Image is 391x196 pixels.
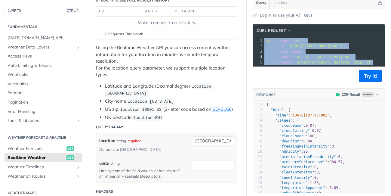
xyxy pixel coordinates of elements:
span: \ [264,49,303,54]
span: 0 [314,165,316,169]
span: : , [266,181,321,185]
span: get [66,146,74,151]
div: 6 [253,128,262,133]
span: Weather Data Layers [8,44,74,50]
div: 14 [253,170,262,175]
span: "cloudBase" [279,123,303,128]
button: Show subpages for Tools & Libraries [76,118,81,123]
button: RESPONSE [256,92,276,98]
a: [DATE][DOMAIN_NAME] APIs [5,33,82,42]
div: 1 [253,102,262,107]
a: Weather TimelinesShow subpages for Weather Timelines [5,163,82,172]
span: 0 [338,155,340,159]
span: : , [266,134,316,138]
button: Try It! [359,70,382,82]
th: time [96,7,141,16]
span: Weather Timelines [8,164,74,170]
div: 12 [253,160,262,165]
div: 18 [253,191,262,196]
div: 3 [253,49,263,54]
span: Rate Limiting & Tokens [8,63,81,69]
span: : , [266,155,343,159]
span: : , [266,139,314,143]
a: Weather Data LayersShow subpages for Weather Data Layers [5,43,82,52]
span: \ [264,44,347,48]
h2: Fundamentals [5,24,82,30]
span: { [266,103,269,107]
span: "rainIntensity" [279,165,312,169]
span: 0 [332,144,334,148]
div: 8 [253,139,262,144]
div: 10 [253,149,262,154]
span: "snowIntensity" [279,176,312,180]
div: 9 [253,144,262,149]
span: "[DATE]T07:48:00Z" [291,113,330,117]
a: Versioning [5,79,82,89]
div: 5 [253,60,263,65]
span: Pagination [8,99,81,105]
span: 0.88 [303,139,312,143]
p: Using the Realtime Weather API you can access current weather information for your location in mi... [96,44,237,78]
span: : , [266,170,321,174]
span: 0 [314,176,316,180]
span: : , [266,113,332,117]
span: : , [266,144,336,148]
span: GET \ [264,39,306,43]
button: Show subpages for Weather on Routes [76,174,81,179]
a: ISO-3166 [211,106,232,112]
a: Formats [5,89,82,98]
div: 4 [253,118,262,123]
span: : , [266,149,310,154]
span: Formats [8,90,81,96]
span: 96 [303,149,308,154]
span: 'accept-encoding: deflate, gzip, br' [295,60,373,64]
button: Copy to clipboard [256,71,264,80]
div: 11 [253,154,262,160]
span: --header [275,55,293,59]
span: Versioning [8,81,81,87]
li: Latitude and Longitude (Decimal degree) [105,83,237,97]
span: 200 [336,93,340,96]
a: Field Descriptors [131,174,161,179]
span: : , [266,165,319,169]
h2: Weather Maps [5,190,82,196]
span: Webhooks [8,72,81,78]
span: --url [275,44,286,48]
label: units [99,160,109,166]
div: Make a request to see history. [99,20,235,26]
button: Show subpages for Weather Data Layers [76,45,81,50]
div: required [128,136,141,145]
span: --compressed [275,49,301,54]
span: location=SW1 [133,116,162,120]
div: Headers [96,189,113,194]
p: Unit system of the field values, either "metric" or "imperial" - see [99,168,183,179]
span: : , [266,123,316,128]
a: Error Handling [5,107,82,116]
div: Defaults to [GEOGRAPHIC_DATA] [99,145,162,154]
span: : , [266,191,323,195]
span: "dewPoint" [279,139,301,143]
div: string [110,161,120,166]
span: --header [275,60,293,64]
div: 15 [253,175,262,180]
span: Error Handling [8,109,81,115]
span: "temperatureApparent" [279,186,325,190]
button: Show subpages for Weather Timelines [76,165,81,170]
span: : , [266,129,323,133]
span: 0 [316,170,319,174]
span: : , [266,160,345,164]
span: Realtime Weather [8,155,65,161]
a: Access Keys [5,52,82,61]
div: 17 [253,185,262,191]
button: 200200-ResultExample [333,92,382,98]
div: 2 [253,43,263,49]
a: Tools & LibrariesShow subpages for Tools & Libraries [5,116,82,125]
div: 1 [253,38,263,43]
li: US zip (2-letter code based on ) [105,106,237,113]
span: : { [266,118,299,123]
span: CTRL-/ [66,8,79,13]
a: Realtime Weatherget [5,153,82,162]
div: 2 [253,107,262,113]
span: 0 [319,191,321,195]
span: 0.07 [306,123,314,128]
